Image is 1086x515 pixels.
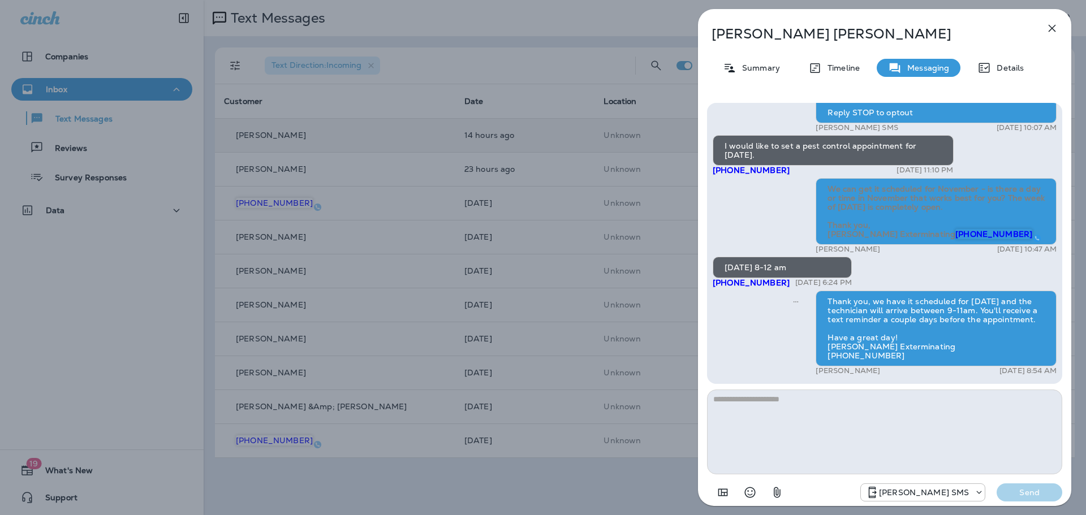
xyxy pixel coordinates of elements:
button: Select an emoji [739,481,761,504]
p: Timeline [822,63,860,72]
p: [PERSON_NAME] [PERSON_NAME] [712,26,1020,42]
p: Messaging [902,63,949,72]
span: [PHONE_NUMBER] [713,278,790,288]
p: [DATE] 11:10 PM [897,166,953,175]
span: We can get it scheduled for November - is there a day or time in November that works best for you... [828,184,1047,239]
p: [PERSON_NAME] [816,245,880,254]
span: Sent [793,296,799,306]
div: I would like to set a pest control appointment for [DATE]. [713,135,954,166]
div: [DATE] 8-12 am [713,257,852,278]
p: [DATE] 6:24 PM [795,278,852,287]
div: +1 (757) 760-3335 [861,486,985,499]
p: [DATE] 10:47 AM [997,245,1057,254]
p: Summary [736,63,780,72]
p: Details [991,63,1024,72]
button: Add in a premade template [712,481,734,504]
p: [DATE] 8:54 AM [999,366,1057,375]
span: [PHONE_NUMBER] [955,229,1032,239]
p: [PERSON_NAME] [816,366,880,375]
p: [PERSON_NAME] SMS [816,123,898,132]
span: [PHONE_NUMBER] [713,165,790,175]
div: Thank you, we have it scheduled for [DATE] and the technician will arrive between 9-11am. You'll ... [816,291,1057,366]
p: [PERSON_NAME] SMS [879,488,969,497]
p: [DATE] 10:07 AM [997,123,1057,132]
